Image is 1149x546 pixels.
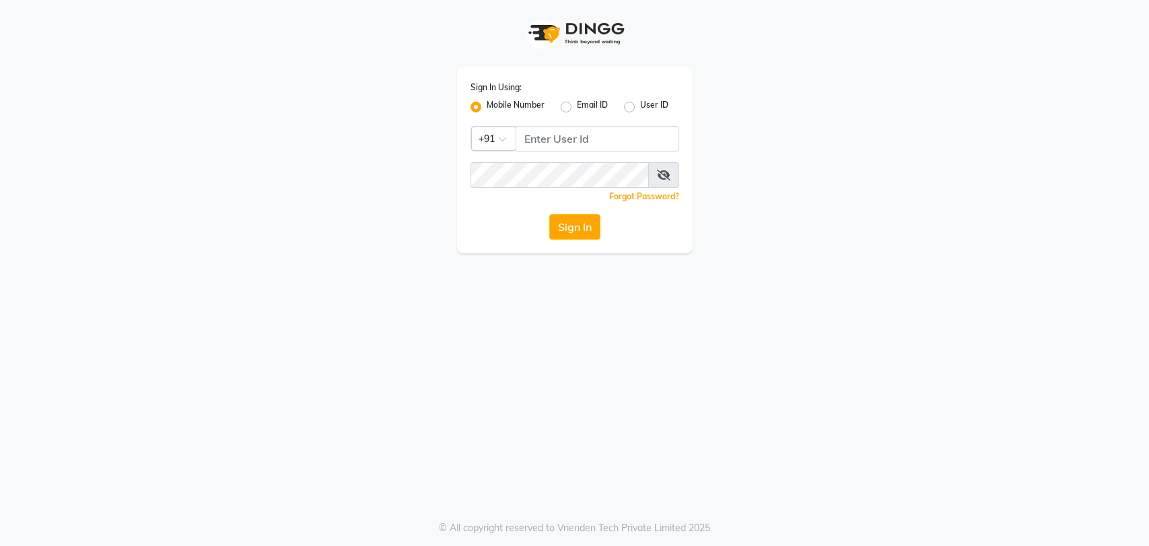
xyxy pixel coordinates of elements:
[516,126,679,151] input: Username
[487,99,545,115] label: Mobile Number
[609,191,679,201] a: Forgot Password?
[521,13,629,53] img: logo1.svg
[577,99,608,115] label: Email ID
[640,99,668,115] label: User ID
[549,214,600,240] button: Sign In
[471,162,649,188] input: Username
[471,81,522,94] label: Sign In Using:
